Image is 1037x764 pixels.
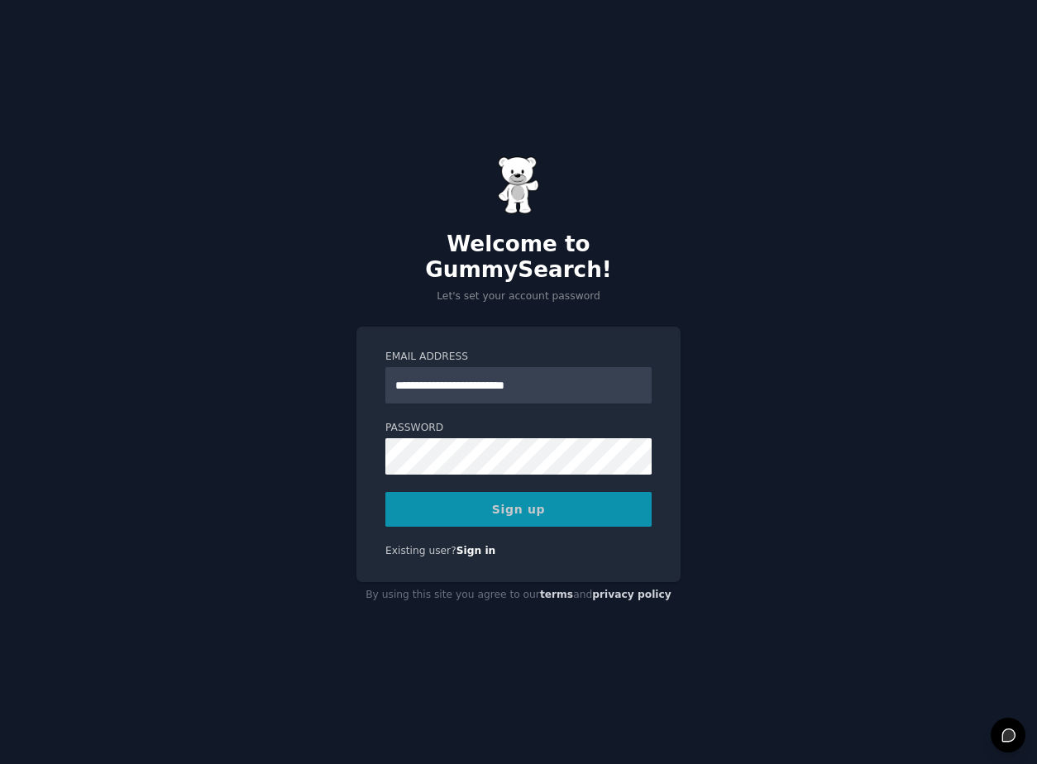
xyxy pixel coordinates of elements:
[540,589,573,600] a: terms
[498,156,539,214] img: Gummy Bear
[592,589,671,600] a: privacy policy
[385,350,652,365] label: Email Address
[456,545,496,556] a: Sign in
[385,421,652,436] label: Password
[356,232,681,284] h2: Welcome to GummySearch!
[356,582,681,609] div: By using this site you agree to our and
[385,545,456,556] span: Existing user?
[356,289,681,304] p: Let's set your account password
